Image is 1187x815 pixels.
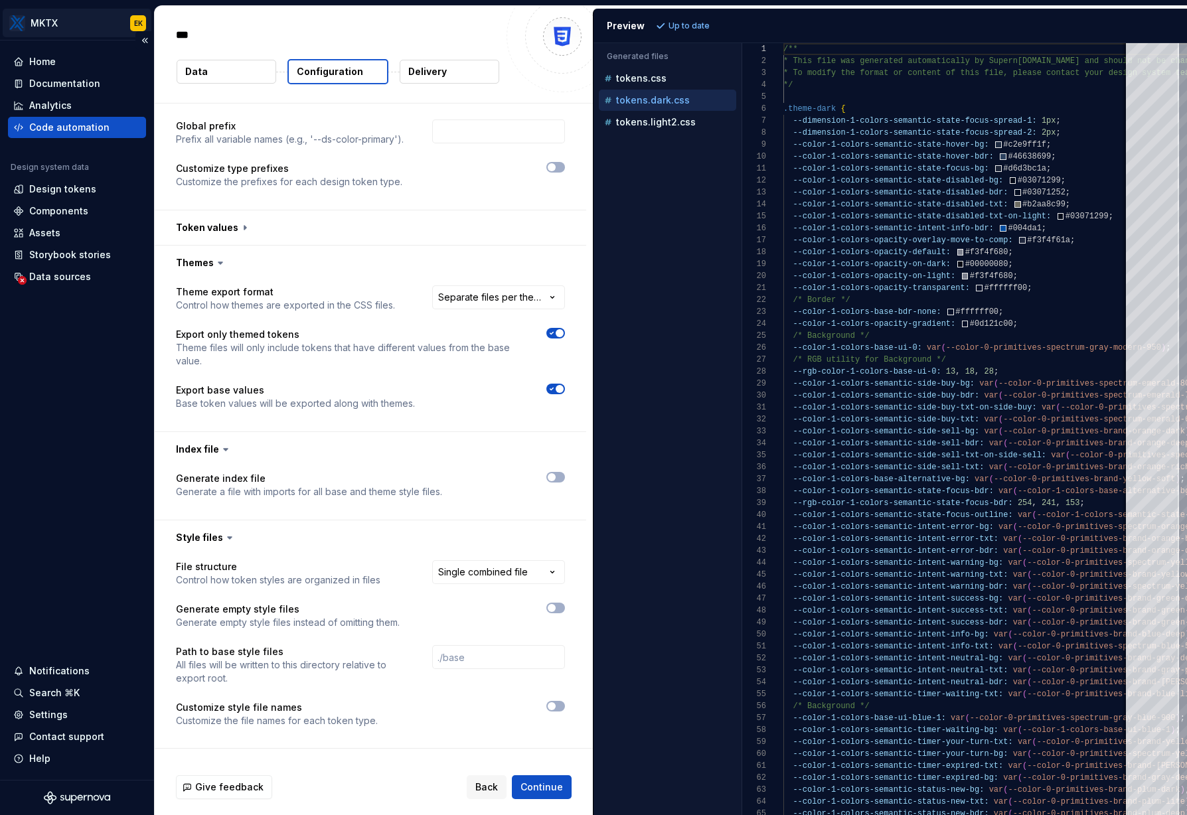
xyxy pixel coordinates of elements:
[742,222,766,234] div: 16
[793,534,998,544] span: --color-1-colors-semantic-intent-error-txt:
[607,51,728,62] p: Generated files
[742,175,766,186] div: 12
[742,617,766,629] div: 49
[1032,128,1036,137] span: :
[742,461,766,473] div: 36
[29,270,91,283] div: Data sources
[742,485,766,497] div: 38
[793,570,1008,579] span: --color-1-colors-semantic-intent-warning-txt:
[176,299,395,312] p: Control how themes are exported in the CSS files.
[8,748,146,769] button: Help
[793,319,955,329] span: --color-1-colors-opacity-gradient:
[1041,116,1056,125] span: 1px
[8,682,146,704] button: Search ⌘K
[607,19,645,33] div: Preview
[287,59,388,84] button: Configuration
[1041,403,1056,412] span: var
[742,103,766,115] div: 6
[742,79,766,91] div: 4
[742,605,766,617] div: 48
[793,283,969,293] span: --color-1-colors-opacity-transparent:
[176,485,442,498] p: Generate a file with imports for all base and theme style files.
[135,31,154,50] button: Collapse sidebar
[408,65,447,78] p: Delivery
[998,307,1003,317] span: ;
[975,367,979,376] span: ,
[400,60,499,84] button: Delivery
[1032,403,1036,412] span: :
[8,266,146,287] a: Data sources
[1027,570,1032,579] span: (
[793,510,1012,520] span: --color-1-colors-semantic-state-focus-outline:
[955,367,960,376] span: ,
[1022,558,1027,567] span: (
[793,594,1003,603] span: --color-1-colors-semantic-intent-success-bg:
[1027,582,1032,591] span: (
[176,133,404,146] p: Prefix all variable names (e.g., '--ds-color-primary').
[998,415,1003,424] span: (
[993,367,998,376] span: ;
[998,427,1003,436] span: (
[742,330,766,342] div: 25
[793,439,984,448] span: --color-1-colors-semantic-side-sell-bdr:
[1022,594,1027,603] span: (
[1032,116,1036,125] span: :
[29,183,96,196] div: Design tokens
[742,557,766,569] div: 44
[1056,116,1060,125] span: ;
[44,791,110,804] svg: Supernova Logo
[793,367,941,376] span: --rgb-color-1-colors-base-ui-0:
[793,642,993,651] span: --color-1-colors-semantic-intent-info-txt:
[742,67,766,79] div: 3
[176,328,522,341] p: Export only themed tokens
[29,752,50,765] div: Help
[793,224,993,233] span: --color-1-colors-semantic-intent-info-bdr:
[742,234,766,246] div: 17
[1012,522,1017,532] span: (
[793,618,1008,627] span: --color-1-colors-semantic-intent-success-bdr:
[176,645,408,658] p: Path to base style files
[599,115,736,129] button: tokens.light2.css
[793,295,850,305] span: /* Border */
[176,397,415,410] p: Base token values will be exported along with themes.
[793,498,1012,508] span: --rgb-color-1-colors-semantic-state-focus-bdr:
[742,306,766,318] div: 23
[8,200,146,222] a: Components
[1056,498,1060,508] span: ,
[965,367,974,376] span: 18
[742,294,766,306] div: 22
[29,226,60,240] div: Assets
[520,780,563,794] span: Continue
[783,56,1018,66] span: * This file was generated automatically by Supern
[742,425,766,437] div: 33
[945,367,955,376] span: 13
[176,560,380,573] p: File structure
[1027,618,1032,627] span: (
[134,18,143,29] div: EK
[742,640,766,652] div: 51
[1070,236,1075,245] span: ;
[984,415,998,424] span: var
[1046,140,1051,149] span: ;
[9,15,25,31] img: 6599c211-2218-4379-aa47-474b768e6477.png
[742,115,766,127] div: 7
[742,473,766,485] div: 37
[1003,546,1018,556] span: var
[616,117,696,127] p: tokens.light2.css
[742,402,766,413] div: 31
[176,573,380,587] p: Control how token styles are organized in files
[965,259,1008,269] span: #00000080
[1003,140,1046,149] span: #c2e9ff1f
[742,127,766,139] div: 8
[1012,486,1017,496] span: (
[742,318,766,330] div: 24
[742,258,766,270] div: 19
[1065,451,1069,460] span: (
[1051,152,1056,161] span: ;
[177,60,276,84] button: Data
[793,164,989,173] span: --color-1-colors-semantic-state-focus-bg:
[793,379,975,388] span: --color-1-colors-semantic-side-buy-bg:
[945,343,1160,352] span: --color-0-primitives-spectrum-gray-modern-950
[793,176,1003,185] span: --color-1-colors-semantic-state-disabled-bg:
[793,415,979,424] span: --color-1-colors-semantic-side-buy-txt:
